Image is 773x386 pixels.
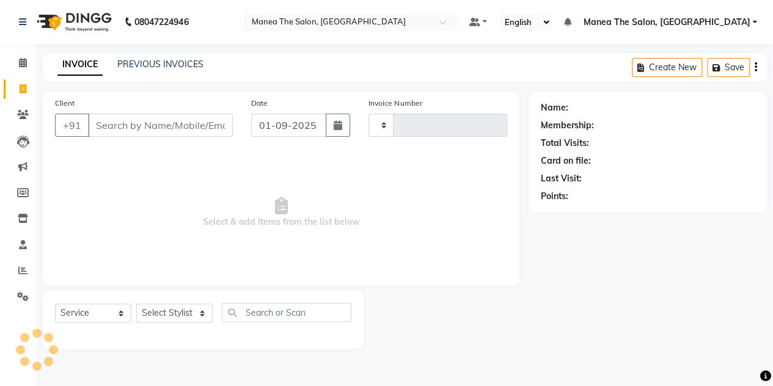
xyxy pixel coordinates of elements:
[541,119,594,132] div: Membership:
[55,151,507,274] span: Select & add items from the list below
[55,114,89,137] button: +91
[541,190,568,203] div: Points:
[368,98,422,109] label: Invoice Number
[251,98,268,109] label: Date
[541,172,582,185] div: Last Visit:
[55,98,75,109] label: Client
[31,5,115,39] img: logo
[222,303,351,322] input: Search or Scan
[134,5,188,39] b: 08047224946
[541,155,591,167] div: Card on file:
[632,58,702,77] button: Create New
[541,137,589,150] div: Total Visits:
[583,16,750,29] span: Manea The Salon, [GEOGRAPHIC_DATA]
[88,114,233,137] input: Search by Name/Mobile/Email/Code
[707,58,750,77] button: Save
[117,59,203,70] a: PREVIOUS INVOICES
[541,101,568,114] div: Name:
[57,54,103,76] a: INVOICE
